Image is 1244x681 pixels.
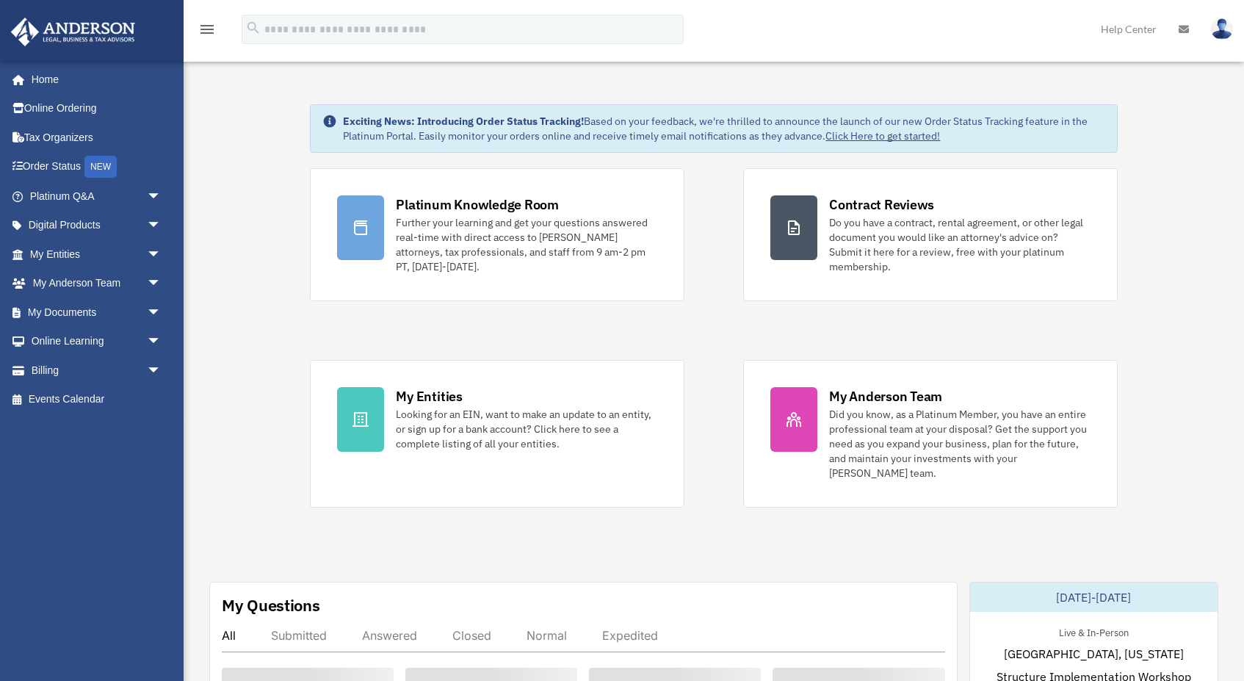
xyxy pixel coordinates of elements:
[147,269,176,299] span: arrow_drop_down
[10,298,184,327] a: My Documentsarrow_drop_down
[10,65,176,94] a: Home
[396,215,657,274] div: Further your learning and get your questions answered real-time with direct access to [PERSON_NAM...
[10,327,184,356] a: Online Learningarrow_drop_down
[1211,18,1233,40] img: User Pic
[829,215,1091,274] div: Do you have a contract, rental agreement, or other legal document you would like an attorney's ad...
[10,152,184,182] a: Order StatusNEW
[743,168,1118,301] a: Contract Reviews Do you have a contract, rental agreement, or other legal document you would like...
[10,94,184,123] a: Online Ordering
[829,407,1091,480] div: Did you know, as a Platinum Member, you have an entire professional team at your disposal? Get th...
[1047,624,1140,639] div: Live & In-Person
[147,239,176,270] span: arrow_drop_down
[396,387,462,406] div: My Entities
[271,628,327,643] div: Submitted
[10,269,184,298] a: My Anderson Teamarrow_drop_down
[10,181,184,211] a: Platinum Q&Aarrow_drop_down
[84,156,117,178] div: NEW
[602,628,658,643] div: Expedited
[147,181,176,212] span: arrow_drop_down
[743,360,1118,508] a: My Anderson Team Did you know, as a Platinum Member, you have an entire professional team at your...
[198,26,216,38] a: menu
[825,129,940,143] a: Click Here to get started!
[343,114,1104,143] div: Based on your feedback, we're thrilled to announce the launch of our new Order Status Tracking fe...
[527,628,567,643] div: Normal
[222,628,236,643] div: All
[396,407,657,451] div: Looking for an EIN, want to make an update to an entity, or sign up for a bank account? Click her...
[310,360,684,508] a: My Entities Looking for an EIN, want to make an update to an entity, or sign up for a bank accoun...
[10,385,184,414] a: Events Calendar
[147,356,176,386] span: arrow_drop_down
[10,211,184,240] a: Digital Productsarrow_drop_down
[147,211,176,241] span: arrow_drop_down
[10,123,184,152] a: Tax Organizers
[396,195,559,214] div: Platinum Knowledge Room
[245,20,261,36] i: search
[10,356,184,385] a: Billingarrow_drop_down
[222,594,320,616] div: My Questions
[10,239,184,269] a: My Entitiesarrow_drop_down
[198,21,216,38] i: menu
[362,628,417,643] div: Answered
[147,327,176,357] span: arrow_drop_down
[310,168,684,301] a: Platinum Knowledge Room Further your learning and get your questions answered real-time with dire...
[7,18,140,46] img: Anderson Advisors Platinum Portal
[1004,645,1184,663] span: [GEOGRAPHIC_DATA], [US_STATE]
[829,195,934,214] div: Contract Reviews
[970,583,1218,612] div: [DATE]-[DATE]
[147,298,176,328] span: arrow_drop_down
[829,387,942,406] div: My Anderson Team
[343,115,584,128] strong: Exciting News: Introducing Order Status Tracking!
[452,628,491,643] div: Closed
